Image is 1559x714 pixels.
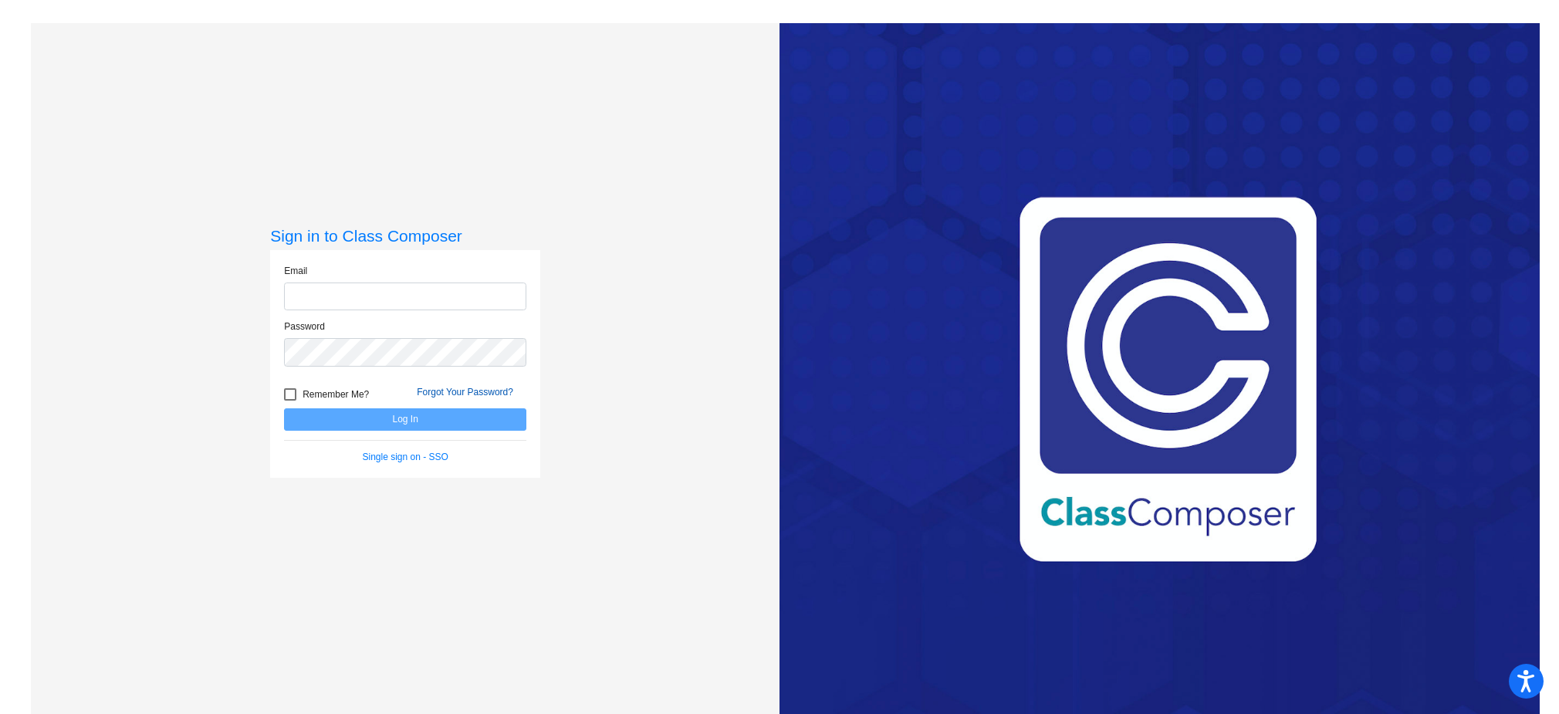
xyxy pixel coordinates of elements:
label: Email [284,264,307,278]
h3: Sign in to Class Composer [270,226,540,245]
button: Log In [284,408,526,431]
label: Password [284,320,325,333]
a: Forgot Your Password? [417,387,513,398]
a: Single sign on - SSO [363,452,448,462]
span: Remember Me? [303,385,369,404]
